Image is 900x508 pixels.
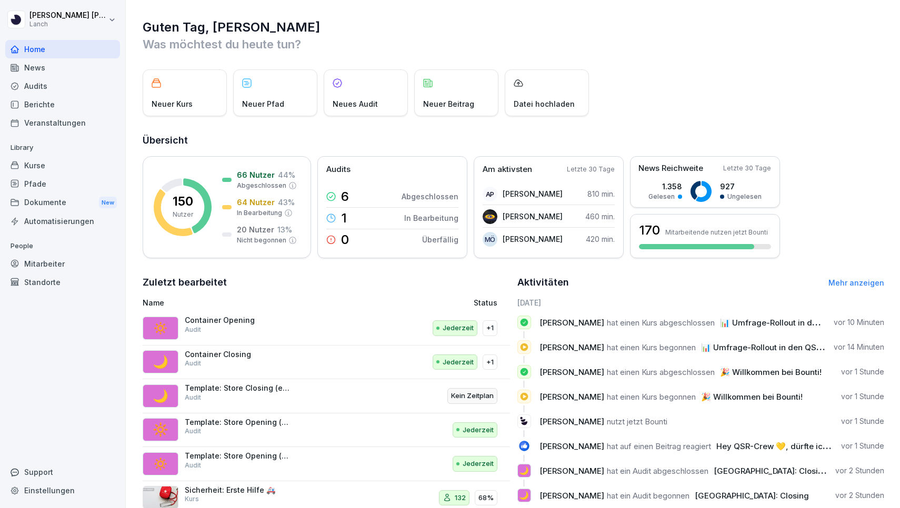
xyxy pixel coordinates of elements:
a: Automatisierungen [5,212,120,230]
p: Nicht begonnen [237,236,286,245]
p: Neuer Beitrag [423,98,474,109]
p: vor 1 Stunde [841,416,884,426]
span: [GEOGRAPHIC_DATA]: Closing [695,491,809,501]
a: 🔅Template: Store Opening (morning cleaning)AuditJederzeit [143,447,510,481]
p: [PERSON_NAME] [503,211,563,222]
p: Was möchtest du heute tun? [143,36,884,53]
span: nutzt jetzt Bounti [607,416,667,426]
p: Audit [185,359,201,368]
span: hat einen Kurs begonnen [607,392,696,402]
p: 1.358 [648,181,682,192]
p: Status [474,297,497,308]
p: +1 [486,357,494,368]
div: MÖ [483,232,497,247]
p: 13 % [277,224,292,235]
span: hat einen Kurs begonnen [607,342,696,352]
p: Neues Audit [333,98,378,109]
p: vor 1 Stunde [841,367,884,377]
p: Audit [185,393,201,402]
div: Kurse [5,156,120,175]
p: Audit [185,426,201,436]
p: Template: Store Closing (external cleaning) [185,383,290,393]
p: Lanch [29,21,106,28]
a: Mitarbeiter [5,255,120,273]
span: hat einen Kurs abgeschlossen [607,367,715,377]
p: vor 1 Stunde [841,391,884,402]
a: Mehr anzeigen [828,278,884,287]
p: Am aktivsten [483,164,532,176]
h1: Guten Tag, [PERSON_NAME] [143,19,884,36]
p: 20 Nutzer [237,224,274,235]
a: 🔆Template: Store Opening (external cleaning)AuditJederzeit [143,413,510,448]
p: Neuer Pfad [242,98,284,109]
h6: [DATE] [517,297,885,308]
span: 🎉 Willkommen bei Bounti! [701,392,803,402]
p: [PERSON_NAME] [503,188,563,199]
span: [PERSON_NAME] [539,367,604,377]
p: Audits [326,164,351,176]
span: [PERSON_NAME] [539,392,604,402]
p: Sicherheit: Erste Hilfe 🚑 [185,485,290,495]
div: Audits [5,77,120,95]
span: [PERSON_NAME] [539,416,604,426]
p: 🔅 [153,454,168,473]
p: [PERSON_NAME] [PERSON_NAME] [29,11,106,20]
p: Neuer Kurs [152,98,193,109]
p: 6 [341,190,349,203]
h2: Zuletzt bearbeitet [143,275,510,290]
p: Jederzeit [463,425,494,435]
p: 🔅 [153,319,168,338]
p: Container Opening [185,316,290,325]
span: [PERSON_NAME] [539,318,604,328]
p: 🔆 [153,420,168,439]
p: 43 % [278,197,295,208]
h3: 170 [639,221,660,239]
p: vor 2 Stunden [835,465,884,476]
span: 🎉 Willkommen bei Bounti! [720,367,822,377]
p: 68% [478,493,494,503]
div: Home [5,40,120,58]
p: Audit [185,325,201,334]
p: Letzte 30 Tage [723,164,771,173]
span: [PERSON_NAME] [539,491,604,501]
p: 64 Nutzer [237,197,275,208]
p: Template: Store Opening (morning cleaning) [185,451,290,461]
p: 1 [341,212,347,225]
p: Jederzeit [443,357,474,368]
div: News [5,58,120,77]
div: Dokumente [5,193,120,212]
p: Audit [185,461,201,470]
p: 🌙 [519,488,529,503]
p: 44 % [278,169,295,180]
p: People [5,238,120,255]
p: 460 min. [585,211,615,222]
span: hat ein Audit abgeschlossen [607,466,708,476]
p: Letzte 30 Tage [567,165,615,174]
p: [PERSON_NAME] [503,233,563,245]
p: Name [143,297,371,308]
p: Jederzeit [463,459,494,469]
span: hat einen Kurs abgeschlossen [607,318,715,328]
a: 🌙Template: Store Closing (external cleaning)AuditKein Zeitplan [143,379,510,413]
div: Standorte [5,273,120,291]
p: vor 14 Minuten [834,342,884,352]
p: 132 [455,493,466,503]
p: 810 min. [587,188,615,199]
p: In Bearbeitung [404,212,458,223]
p: Container Closing [185,350,290,359]
span: [GEOGRAPHIC_DATA]: Closing [714,466,828,476]
span: hat auf einen Beitrag reagiert [607,441,711,451]
p: Mitarbeitende nutzen jetzt Bounti [665,228,768,236]
div: Veranstaltungen [5,114,120,132]
p: 927 [720,181,762,192]
div: New [99,197,117,209]
a: Berichte [5,95,120,114]
div: AP [483,187,497,201]
a: Pfade [5,175,120,193]
span: 📊 Umfrage-Rollout in den QSR-Stores [720,318,868,328]
p: Library [5,139,120,156]
h2: Übersicht [143,133,884,148]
